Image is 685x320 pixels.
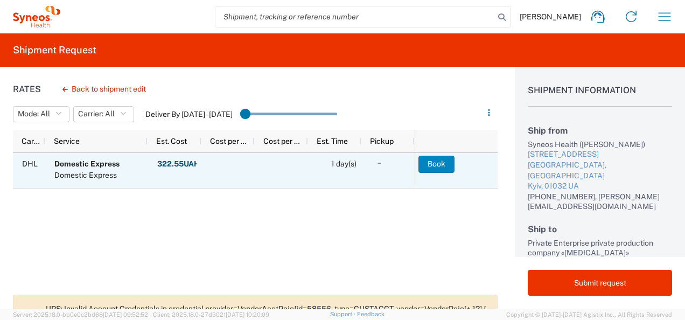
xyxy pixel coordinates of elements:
[13,311,148,318] span: Server: 2025.18.0-bb0e0c2bd68
[145,109,233,119] label: Deliver By [DATE] - [DATE]
[157,159,200,169] strong: 322.55 UAH
[528,149,672,191] a: [STREET_ADDRESS][GEOGRAPHIC_DATA], [GEOGRAPHIC_DATA]Kyiv, 01032 UA
[528,85,672,107] h1: Shipment Information
[528,192,672,211] div: [PHONE_NUMBER], [PERSON_NAME][EMAIL_ADDRESS][DOMAIN_NAME]
[13,106,69,122] button: Mode: All
[153,311,269,318] span: Client: 2025.18.0-27d3021
[22,137,41,145] span: Carrier
[54,159,120,168] b: Domestic Express
[18,109,50,119] span: Mode: All
[330,311,357,317] a: Support
[54,80,155,99] button: Back to shipment edit
[520,12,581,22] span: [PERSON_NAME]
[528,270,672,296] button: Submit request
[13,84,41,94] h1: Rates
[210,137,250,145] span: Cost per Mile
[528,149,672,181] div: [STREET_ADDRESS][GEOGRAPHIC_DATA], [GEOGRAPHIC_DATA]
[263,137,304,145] span: Cost per Mile
[78,109,115,119] span: Carrier: All
[13,44,96,57] h2: Shipment Request
[528,238,672,267] div: Private Enterprise private production company «[MEDICAL_DATA]» ([PERSON_NAME])
[331,159,357,168] span: 1 day(s)
[317,137,348,145] span: Est. Time
[528,140,672,149] div: Syneos Health ([PERSON_NAME])
[54,137,80,145] span: Service
[506,310,672,319] span: Copyright © [DATE]-[DATE] Agistix Inc., All Rights Reserved
[418,156,455,173] button: Book
[357,311,385,317] a: Feedback
[528,126,672,136] h2: Ship from
[215,6,494,27] input: Shipment, tracking or reference number
[157,156,200,173] button: 322.55UAH
[528,181,672,192] div: Kyiv, 01032 UA
[156,137,187,145] span: Est. Cost
[54,170,120,181] div: Domestic Express
[226,311,269,318] span: [DATE] 10:20:09
[73,106,134,122] button: Carrier: All
[528,224,672,234] h2: Ship to
[103,311,148,318] span: [DATE] 09:52:52
[370,137,394,145] span: Pickup
[22,159,38,168] span: DHL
